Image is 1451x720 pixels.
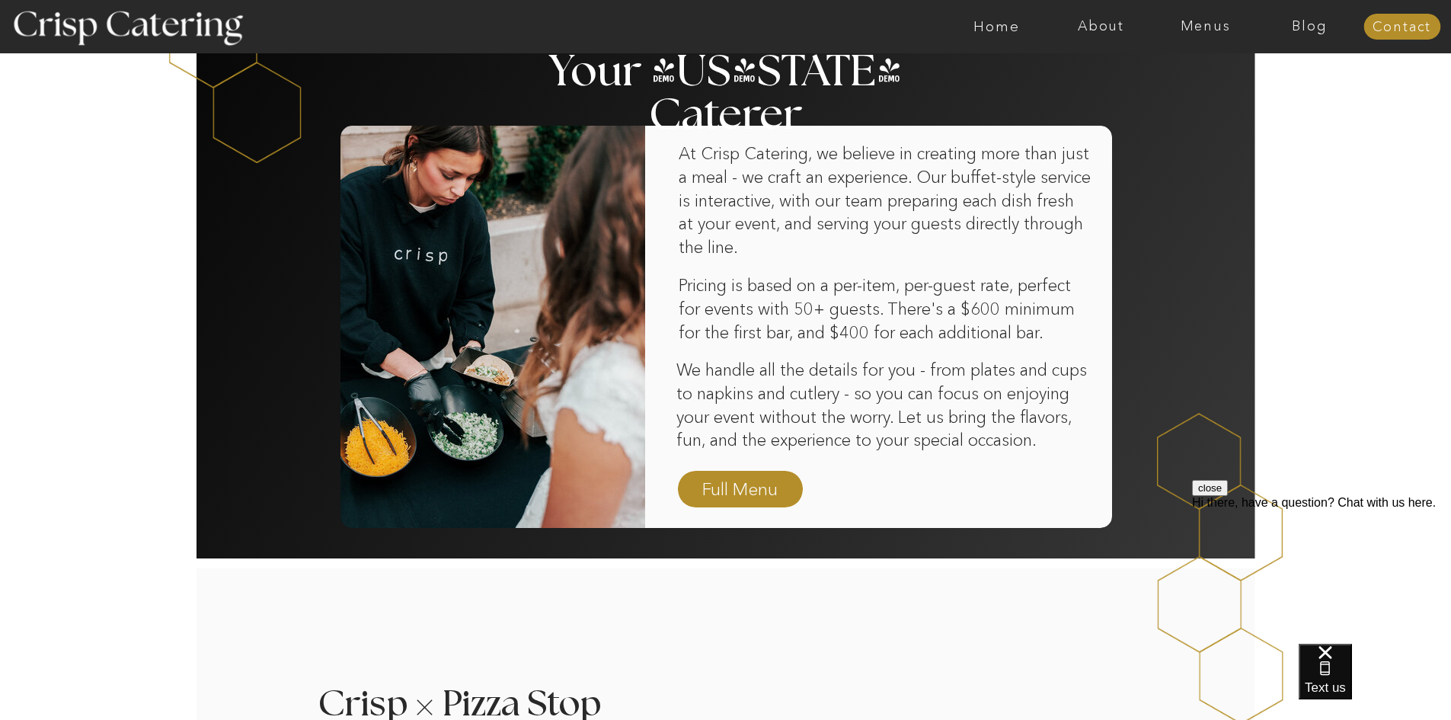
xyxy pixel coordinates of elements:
[1049,19,1153,34] a: About
[1299,644,1451,720] iframe: podium webchat widget bubble
[679,142,1091,288] p: At Crisp Catering, we believe in creating more than just a meal - we craft an experience. Our buf...
[318,686,626,716] h3: Crisp Pizza Stop
[679,274,1091,346] p: Pricing is based on a per-item, per-guest rate, perfect for events with 50+ guests. There's a $60...
[696,477,785,504] a: Full Menu
[1258,19,1362,34] a: Blog
[676,359,1095,453] p: We handle all the details for you - from plates and cups to napkins and cutlery - so you can focu...
[1153,19,1258,34] a: Menus
[1192,480,1451,663] iframe: podium webchat widget prompt
[1363,20,1440,35] a: Contact
[944,19,1049,34] a: Home
[546,50,906,80] h2: Your [US_STATE] Caterer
